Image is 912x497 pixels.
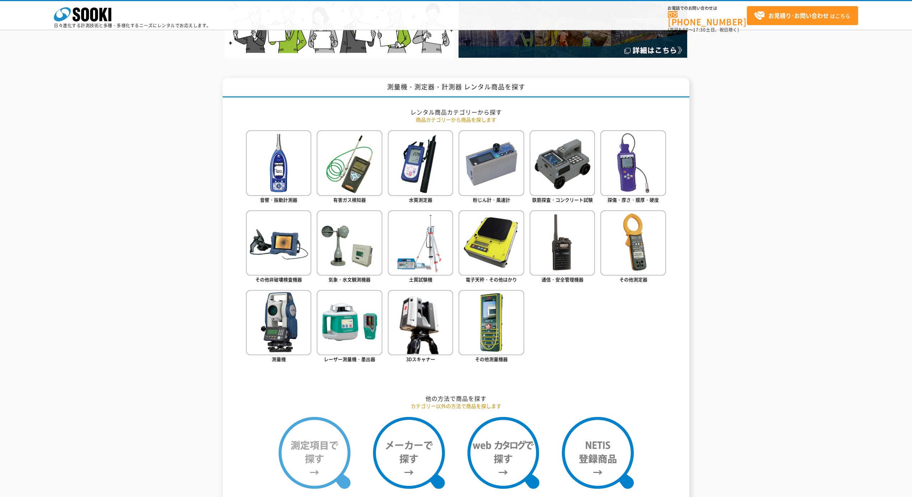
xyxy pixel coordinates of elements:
[600,210,666,285] a: その他測定器
[279,417,350,489] img: 測定項目で探す
[317,210,382,285] a: 気象・水文観測機器
[466,276,517,283] span: 電子天秤・その他はかり
[409,276,432,283] span: 土質試験機
[530,210,595,285] a: 通信・安全管理機器
[600,130,666,205] a: 探傷・厚さ・膜厚・硬度
[246,395,666,402] h2: 他の方法で商品を探す
[388,210,453,276] img: 土質試験機
[246,116,666,123] p: 商品カテゴリーから商品を探します
[475,356,508,362] span: その他測量機器
[317,130,382,196] img: 有害ガス検知器
[388,290,453,355] img: 3Dスキャナー
[317,210,382,276] img: 気象・水文観測機器
[459,290,524,364] a: その他測量機器
[668,27,739,33] span: (平日 ～ 土日、祝日除く)
[333,196,366,203] span: 有害ガス検知器
[768,11,829,20] strong: お見積り･お問い合わせ
[317,130,382,205] a: 有害ガス検知器
[619,276,647,283] span: その他測定器
[317,290,382,364] a: レーザー測量機・墨出器
[473,196,510,203] span: 粉じん計・風速計
[388,290,453,364] a: 3Dスキャナー
[246,290,311,355] img: 測量機
[459,130,524,196] img: 粉じん計・風速計
[246,290,311,364] a: 測量機
[409,196,432,203] span: 水質測定器
[246,130,311,205] a: 音響・振動計測器
[532,196,593,203] span: 鉄筋探査・コンクリート試験
[388,210,453,285] a: 土質試験機
[255,276,302,283] span: その他非破壊検査機器
[459,210,524,285] a: 電子天秤・その他はかり
[668,6,747,10] span: お電話でのお問い合わせは
[260,196,297,203] span: 音響・振動計測器
[530,130,595,205] a: 鉄筋探査・コンクリート試験
[668,11,747,26] a: [PHONE_NUMBER]
[747,6,858,25] a: お見積り･お問い合わせはこちら
[467,417,539,489] img: webカタログで探す
[246,108,666,116] h2: レンタル商品カテゴリーから探す
[246,210,311,285] a: その他非破壊検査機器
[406,356,435,362] span: 3Dスキャナー
[459,130,524,205] a: 粉じん計・風速計
[246,402,666,410] p: カテゴリー以外の方法で商品を探します
[246,210,311,276] img: その他非破壊検査機器
[600,210,666,276] img: その他測定器
[459,290,524,355] img: その他測量機器
[562,417,634,489] img: NETIS登録商品
[373,417,445,489] img: メーカーで探す
[324,356,375,362] span: レーザー測量機・墨出器
[329,276,371,283] span: 気象・水文観測機器
[679,27,689,33] span: 8:50
[754,10,850,21] span: はこちら
[246,130,311,196] img: 音響・振動計測器
[600,130,666,196] img: 探傷・厚さ・膜厚・硬度
[693,27,706,33] span: 17:30
[459,210,524,276] img: 電子天秤・その他はかり
[388,130,453,205] a: 水質測定器
[388,130,453,196] img: 水質測定器
[530,210,595,276] img: 通信・安全管理機器
[541,276,583,283] span: 通信・安全管理機器
[530,130,595,196] img: 鉄筋探査・コンクリート試験
[223,78,689,98] h1: 測量機・測定器・計測器 レンタル商品を探す
[54,23,211,28] p: 日々進化する計測技術と多種・多様化するニーズにレンタルでお応えします。
[272,356,286,362] span: 測量機
[608,196,659,203] span: 探傷・厚さ・膜厚・硬度
[317,290,382,355] img: レーザー測量機・墨出器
